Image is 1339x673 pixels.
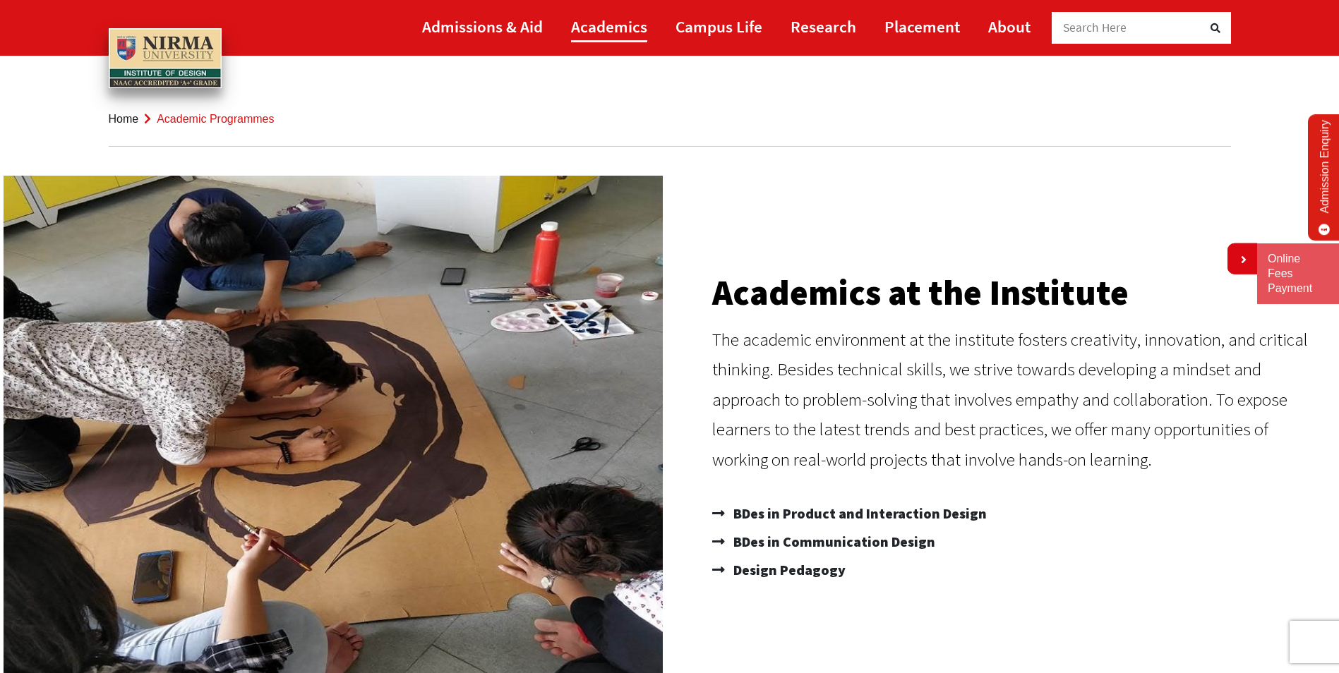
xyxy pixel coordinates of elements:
a: Research [791,11,856,42]
img: main_logo [109,28,222,89]
a: Academics [571,11,647,42]
a: Campus Life [675,11,762,42]
a: Placement [884,11,960,42]
p: The academic environment at the institute fosters creativity, innovation, and critical thinking. ... [712,325,1326,475]
a: BDes in Product and Interaction Design [712,499,1326,528]
span: BDes in Product and Interaction Design [730,499,987,528]
a: BDes in Communication Design [712,528,1326,556]
span: BDes in Communication Design [730,528,935,556]
a: Admissions & Aid [422,11,543,42]
span: Search Here [1063,20,1127,35]
span: Academic Programmes [157,113,274,125]
a: Home [109,113,139,125]
a: Online Fees Payment [1268,252,1328,296]
span: Design Pedagogy [730,556,846,584]
a: Design Pedagogy [712,556,1326,584]
a: About [988,11,1031,42]
nav: breadcrumb [109,92,1231,147]
h2: Academics at the Institute [712,275,1326,310]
